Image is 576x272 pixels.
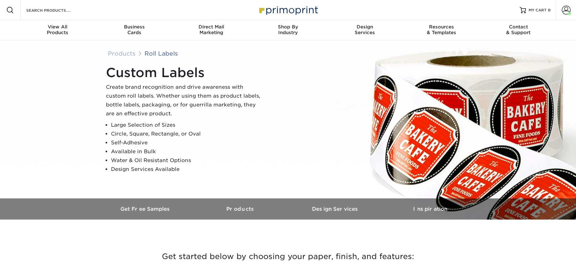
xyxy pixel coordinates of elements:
[111,147,264,156] li: Available in Bulk
[326,24,403,30] span: Design
[326,24,403,35] div: Services
[19,20,96,40] a: View AllProducts
[480,24,557,30] span: Contact
[111,121,264,130] li: Large Selection of Sizes
[403,24,480,30] span: Resources
[98,198,193,220] a: Get Free Samples
[403,24,480,35] div: & Templates
[111,138,264,147] li: Self-Adhesive
[529,8,547,13] span: MY CART
[144,50,178,57] a: Roll Labels
[548,8,551,12] span: 0
[383,206,478,212] h3: Inspiration
[111,130,264,138] li: Circle, Square, Rectangle, or Oval
[480,20,557,40] a: Contact& Support
[193,198,288,220] a: Products
[19,24,96,35] div: Products
[96,20,173,40] a: BusinessCards
[173,24,250,35] div: Marketing
[106,65,264,80] h1: Custom Labels
[173,20,250,40] a: Direct MailMarketing
[111,165,264,174] li: Design Services Available
[103,242,473,271] h3: Get started below by choosing your paper, finish, and features:
[383,198,478,220] a: Inspiration
[326,20,403,40] a: DesignServices
[106,83,264,118] p: Create brand recognition and drive awareness with custom roll labels. Whether using them as produ...
[98,206,193,212] h3: Get Free Samples
[403,20,480,40] a: Resources& Templates
[96,24,173,35] div: Cards
[288,206,383,212] h3: Design Services
[96,24,173,30] span: Business
[26,6,87,14] input: SEARCH PRODUCTS.....
[480,24,557,35] div: & Support
[108,50,136,57] a: Products
[250,24,327,30] span: Shop By
[111,156,264,165] li: Water & Oil Resistant Options
[19,24,96,30] span: View All
[288,198,383,220] a: Design Services
[193,206,288,212] h3: Products
[250,24,327,35] div: Industry
[250,20,327,40] a: Shop ByIndustry
[256,3,320,17] img: Primoprint
[173,24,250,30] span: Direct Mail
